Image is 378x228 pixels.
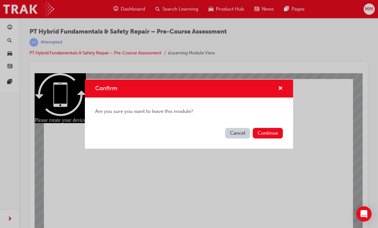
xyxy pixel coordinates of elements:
span: Confirm [95,85,117,92]
div: Are you sure you want to leave this module? [85,98,293,125]
button: Continue [253,128,283,138]
span: cross-icon [278,86,283,92]
button: Cancel [225,128,250,138]
div: Confirm [85,80,293,149]
button: cross-icon [278,85,283,93]
div: Open Intercom Messenger [356,206,372,222]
